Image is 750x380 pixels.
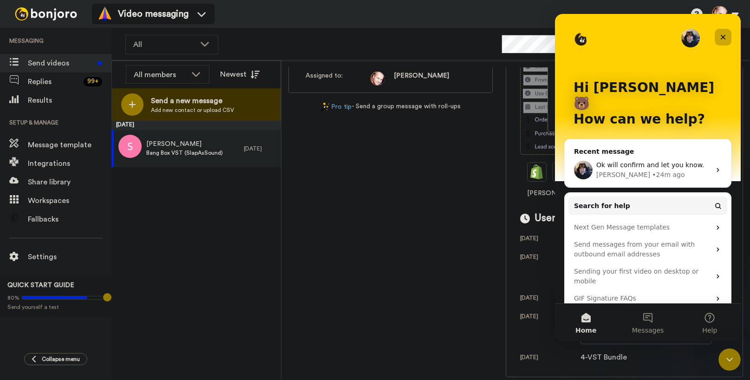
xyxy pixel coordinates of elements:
[28,177,111,188] span: Share library
[529,164,544,179] img: Shopify
[244,145,276,152] div: [DATE]
[321,102,329,112] img: magic-wand.svg
[520,354,580,363] div: [DATE]
[151,95,234,106] span: Send a new message
[7,303,104,311] span: Send yourself a test
[98,7,112,21] img: vm-color.svg
[146,149,223,157] span: Bang Box VST (SlapAsSound)
[28,251,111,262] span: Settings
[28,58,94,69] span: Send videos
[520,235,580,244] div: [DATE]
[555,14,741,341] iframe: Intercom live chat
[371,72,385,85] img: bbd81e86-b9e1-45d7-a59f-2f6a40d89062-1695469288.jpg
[213,65,267,84] button: Newest
[28,158,111,169] span: Integrations
[24,353,87,365] button: Collapse menu
[118,7,189,20] span: Video messaging
[520,253,580,285] div: [DATE]
[28,76,80,87] span: Replies
[42,355,80,363] span: Collapse menu
[7,282,74,288] span: QUICK START GUIDE
[28,139,111,151] span: Message template
[520,294,580,303] div: [DATE]
[28,214,111,225] span: Fallbacks
[288,102,493,112] div: - Send a group message with roll-ups
[394,72,449,85] span: [PERSON_NAME]
[535,211,588,225] span: User history
[28,95,111,106] span: Results
[321,102,352,112] a: Pro tip
[520,313,580,344] div: [DATE]
[554,164,569,179] img: Ontraport
[146,140,223,149] span: [PERSON_NAME]
[11,7,81,20] img: bj-logo-header-white.svg
[111,121,281,130] div: [DATE]
[520,189,729,198] span: [PERSON_NAME] connects with all your other software
[133,39,196,50] span: All
[103,293,111,301] div: Tooltip anchor
[84,77,102,86] div: 99 +
[580,352,627,363] div: 4-VST Bundle
[7,294,20,301] span: 80%
[718,348,741,371] iframe: Intercom live chat
[118,135,142,158] img: s.png
[306,72,371,85] span: Assigned to:
[151,106,234,114] span: Add new contact or upload CSV
[28,195,111,206] span: Workspaces
[134,69,187,80] div: All members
